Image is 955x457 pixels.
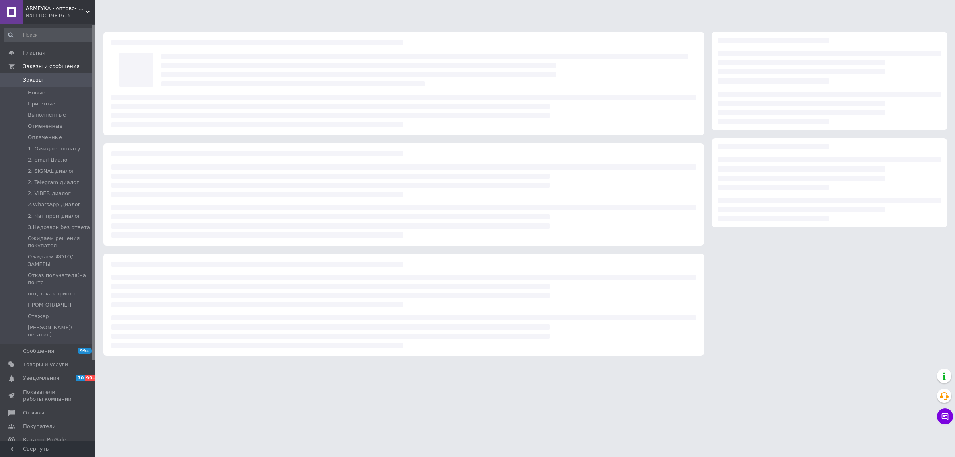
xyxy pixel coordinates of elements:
span: 2. SIGNAL диалог [28,168,74,175]
span: 1. Ожидает оплату [28,145,80,152]
input: Поиск [4,28,94,42]
span: Главная [23,49,45,57]
span: Показатели работы компании [23,389,74,403]
span: Уведомления [23,375,59,382]
span: Стажер [28,313,49,320]
span: 70 [76,375,85,381]
span: ПРОМ-ОПЛАЧЕН [28,301,71,309]
span: под заказ принят [28,290,76,297]
span: Ожидаем ФОТО/ЗАМЕРЫ [28,253,93,268]
span: Оплаченные [28,134,62,141]
span: Отзывы [23,409,44,416]
span: Отказ получателя(на почте [28,272,93,286]
button: Чат с покупателем [937,408,953,424]
span: Принятые [28,100,55,107]
span: 2. Telegram диалог [28,179,79,186]
span: Покупатели [23,423,56,430]
span: ARMEYKA - оптово- розничная база- Военторг [26,5,86,12]
span: [PERSON_NAME]( негатив) [28,324,93,338]
span: 2.WhatsApp Диалог [28,201,81,208]
div: Ваш ID: 1981615 [26,12,95,19]
span: Ожидаем решения покупател [28,235,93,249]
span: Заказы [23,76,43,84]
span: Новые [28,89,45,96]
span: Товары и услуги [23,361,68,368]
span: Сообщения [23,348,54,355]
span: Выполненные [28,111,66,119]
span: 3.Недозвон без ответа [28,224,90,231]
span: 99+ [85,375,98,381]
span: 2. Чат пром диалог [28,213,80,220]
span: Заказы и сообщения [23,63,80,70]
span: 2. email Диалог [28,156,70,164]
span: 99+ [78,348,92,354]
span: Отмененные [28,123,62,130]
span: 2. VIBER диалог [28,190,71,197]
span: Каталог ProSale [23,436,66,443]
